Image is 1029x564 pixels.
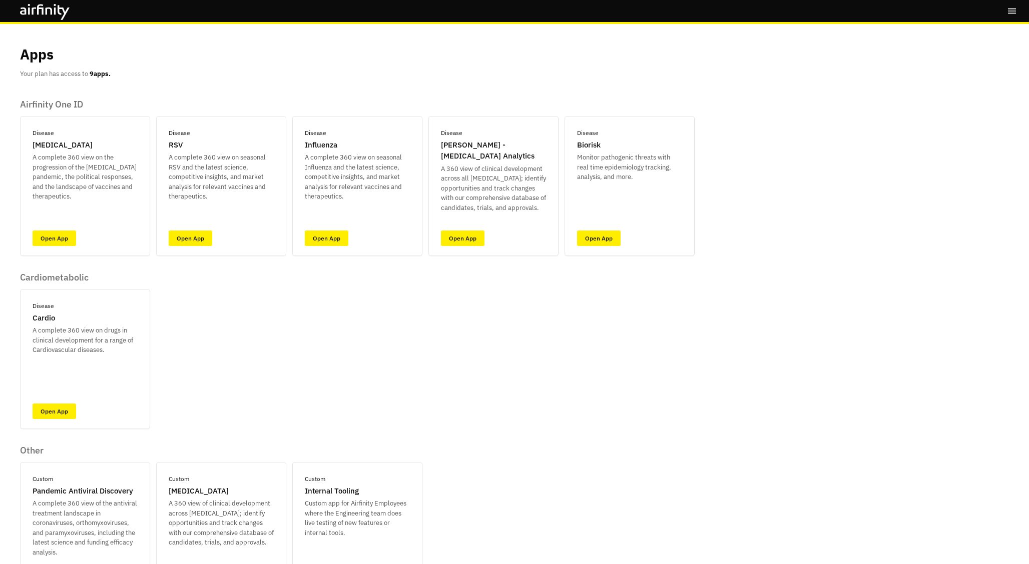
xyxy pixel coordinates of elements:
p: Biorisk [577,139,601,151]
p: Internal Tooling [305,485,359,497]
p: Disease [169,128,190,137]
p: Custom [169,474,189,483]
p: Airfinity One ID [20,99,695,110]
a: Open App [33,230,76,246]
p: Disease [33,301,54,310]
p: [MEDICAL_DATA] [169,485,229,497]
p: Cardio [33,312,55,324]
p: A complete 360 view on the progression of the [MEDICAL_DATA] pandemic, the political responses, a... [33,152,138,201]
p: Disease [441,128,462,137]
a: Open App [305,230,348,246]
p: [PERSON_NAME] - [MEDICAL_DATA] Analytics [441,139,546,162]
a: Open App [169,230,212,246]
p: Monitor pathogenic threats with real time epidemiology tracking, analysis, and more. [577,152,682,182]
p: Influenza [305,139,337,151]
p: A complete 360 view on seasonal Influenza and the latest science, competitive insights, and marke... [305,152,410,201]
p: A complete 360 view of the antiviral treatment landscape in coronaviruses, orthomyxoviruses, and ... [33,498,138,557]
p: Apps [20,44,54,65]
p: Custom app for Airfinity Employees where the Engineering team does live testing of new features o... [305,498,410,537]
p: Custom [305,474,325,483]
a: Open App [441,230,484,246]
a: Open App [577,230,621,246]
p: Other [20,445,422,456]
p: A complete 360 view on drugs in clinical development for a range of Cardiovascular diseases. [33,325,138,355]
b: 9 apps. [90,69,111,78]
p: Custom [33,474,53,483]
p: Disease [305,128,326,137]
a: Open App [33,403,76,419]
p: Pandemic Antiviral Discovery [33,485,133,497]
p: Disease [33,128,54,137]
p: A complete 360 view on seasonal RSV and the latest science, competitive insights, and market anal... [169,152,274,201]
p: [MEDICAL_DATA] [33,139,93,151]
p: Your plan has access to [20,69,111,79]
p: Disease [577,128,599,137]
p: RSV [169,139,183,151]
p: A 360 view of clinical development across [MEDICAL_DATA]; identify opportunities and track change... [169,498,274,547]
p: Cardiometabolic [20,272,150,283]
p: A 360 view of clinical development across all [MEDICAL_DATA]; identify opportunities and track ch... [441,164,546,213]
